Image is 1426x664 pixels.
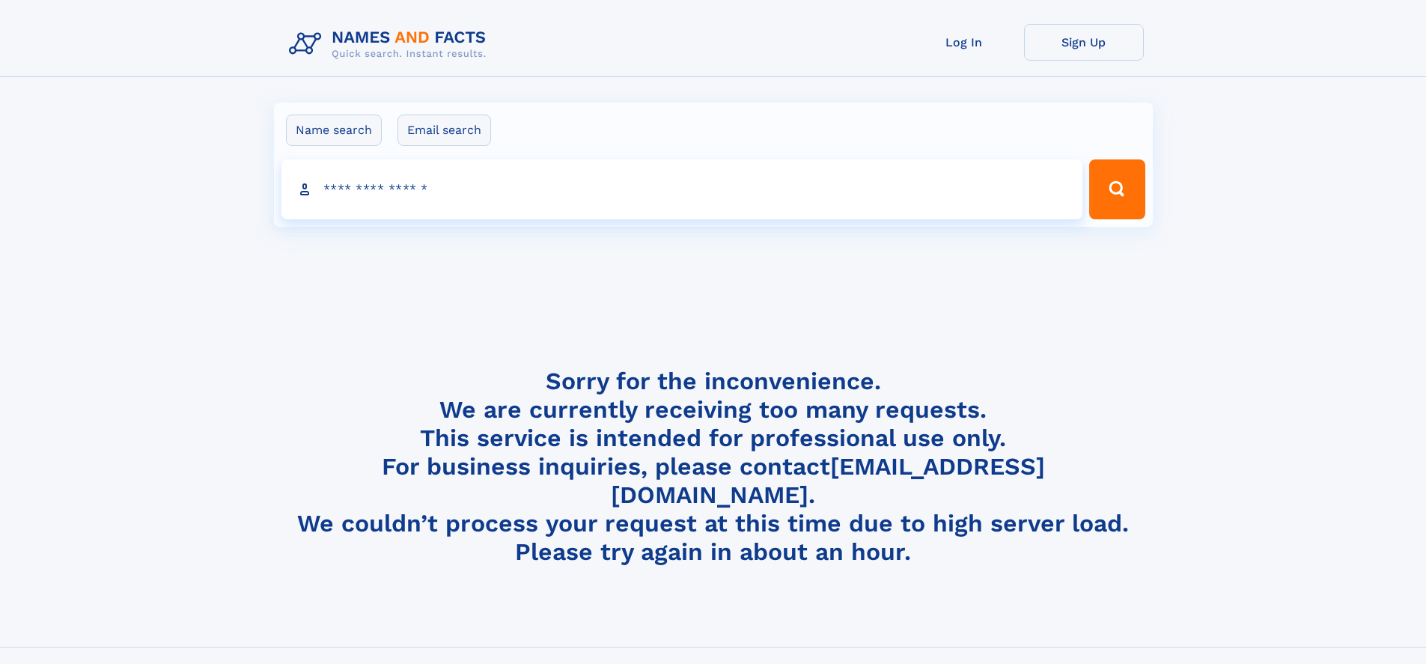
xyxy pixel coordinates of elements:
[283,24,499,64] img: Logo Names and Facts
[283,367,1144,567] h4: Sorry for the inconvenience. We are currently receiving too many requests. This service is intend...
[611,452,1045,509] a: [EMAIL_ADDRESS][DOMAIN_NAME]
[1089,159,1145,219] button: Search Button
[904,24,1024,61] a: Log In
[1024,24,1144,61] a: Sign Up
[397,115,491,146] label: Email search
[286,115,382,146] label: Name search
[281,159,1083,219] input: search input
